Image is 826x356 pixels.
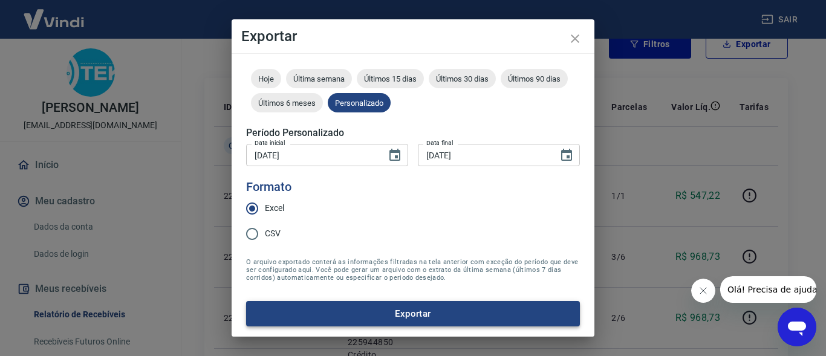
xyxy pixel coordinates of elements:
[383,143,407,167] button: Choose date, selected date is 1 de set de 2025
[246,178,291,196] legend: Formato
[246,301,580,326] button: Exportar
[501,74,568,83] span: Últimos 90 dias
[778,308,816,346] iframe: Botão para abrir a janela de mensagens
[255,138,285,147] label: Data inicial
[328,93,391,112] div: Personalizado
[286,74,352,83] span: Última semana
[251,69,281,88] div: Hoje
[246,258,580,282] span: O arquivo exportado conterá as informações filtradas na tela anterior com exceção do período que ...
[357,74,424,83] span: Últimos 15 dias
[251,74,281,83] span: Hoje
[246,127,580,139] h5: Período Personalizado
[328,99,391,108] span: Personalizado
[265,227,281,240] span: CSV
[357,69,424,88] div: Últimos 15 dias
[251,99,323,108] span: Últimos 6 meses
[246,144,378,166] input: DD/MM/YYYY
[561,24,590,53] button: close
[251,93,323,112] div: Últimos 6 meses
[720,276,816,303] iframe: Mensagem da empresa
[501,69,568,88] div: Últimos 90 dias
[426,138,454,147] label: Data final
[429,74,496,83] span: Últimos 30 dias
[265,202,284,215] span: Excel
[691,279,715,303] iframe: Fechar mensagem
[429,69,496,88] div: Últimos 30 dias
[241,29,585,44] h4: Exportar
[7,8,102,18] span: Olá! Precisa de ajuda?
[418,144,550,166] input: DD/MM/YYYY
[286,69,352,88] div: Última semana
[246,42,580,54] h5: Período
[554,143,579,167] button: Choose date, selected date is 18 de set de 2025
